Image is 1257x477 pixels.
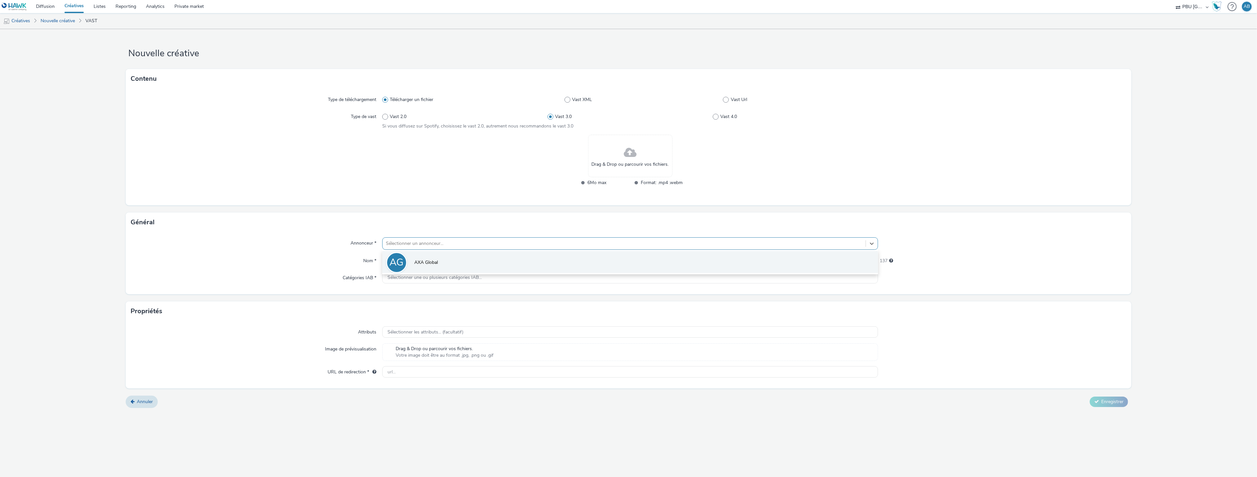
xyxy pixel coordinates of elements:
[126,47,1131,60] h1: Nouvelle créative
[387,330,463,335] span: Sélectionner les attributs... (facultatif)
[390,113,406,120] span: Vast 2.0
[587,179,629,186] span: 6Mo max
[641,179,683,186] span: Format: .mp4 .webm
[731,96,747,103] span: Vast Url
[3,18,10,25] img: mobile
[2,3,27,11] img: undefined Logo
[325,94,379,103] label: Type de téléchargement
[390,96,433,103] span: Télécharger un fichier
[325,366,379,375] label: URL de redirection *
[126,396,158,408] a: Annuler
[721,113,737,120] span: Vast 4.0
[889,258,893,264] div: 255 caractères maximum
[131,217,154,227] h3: Général
[348,237,379,247] label: Annonceur *
[82,13,100,29] a: VAST
[382,366,878,378] input: url...
[572,96,592,103] span: Vast XML
[382,123,573,129] span: Si vous diffusez sur Spotify, choisissez le vast 2.0, autrement nous recommandons le vast 3.0
[1212,1,1222,12] img: Hawk Academy
[1244,2,1250,11] div: AB
[1212,1,1224,12] a: Hawk Academy
[322,343,379,352] label: Image de prévisualisation
[361,255,379,264] label: Nom *
[37,13,78,29] a: Nouvelle créative
[396,346,494,352] span: Drag & Drop ou parcourir vos fichiers.
[131,74,157,84] h3: Contenu
[137,399,153,405] span: Annuler
[592,161,669,168] span: Drag & Drop ou parcourir vos fichiers.
[1090,397,1128,407] button: Enregistrer
[369,369,376,375] div: L'URL de redirection sera utilisée comme URL de validation avec certains SSP et ce sera l'URL de ...
[389,253,404,272] div: AG
[396,352,494,359] span: Votre image doit être au format .jpg, .png ou .gif
[131,306,162,316] h3: Propriétés
[348,111,379,120] label: Type de vast
[555,113,572,120] span: Vast 3.0
[340,272,379,281] label: Catégories IAB *
[355,326,379,335] label: Attributs
[414,259,438,266] span: AXA Global
[880,258,888,264] span: 137
[387,275,482,281] span: Sélectionner une ou plusieurs catégories IAB...
[1101,399,1123,405] span: Enregistrer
